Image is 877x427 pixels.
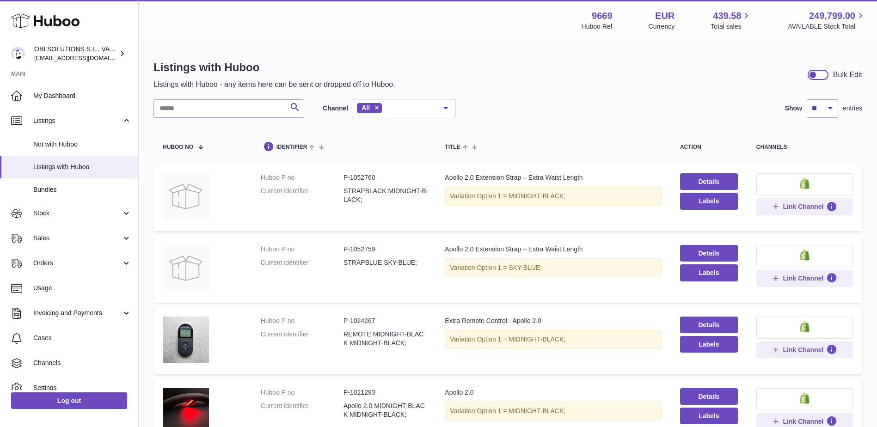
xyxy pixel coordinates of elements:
[34,45,117,62] div: OBI SOLUTIONS S.L., VAT: B70911078
[33,359,131,367] span: Channels
[261,187,343,204] dt: Current identifier
[713,10,741,22] span: 439.58
[33,259,122,268] span: Orders
[783,202,823,211] span: Link Channel
[477,407,565,415] span: Option 1 = MIDNIGHT-BLACK;
[33,140,131,149] span: Not with Huboo
[33,91,131,100] span: My Dashboard
[362,104,370,111] span: All
[343,402,426,419] dd: Apollo 2.0 MIDNIGHT-BLACK MIDNIGHT-BLACK;
[756,198,853,215] button: Link Channel
[343,258,426,267] dd: STRAPBLUE SKY-BLUE;
[33,384,131,392] span: Settings
[33,209,122,218] span: Stock
[582,22,613,31] div: Huboo Ref
[445,144,460,150] span: title
[680,144,738,150] div: action
[261,317,343,325] dt: Huboo P no
[445,317,662,325] div: Extra Remote Control - Apollo 2.0
[785,104,802,113] label: Show
[445,187,662,206] div: Variation:
[34,54,136,61] span: [EMAIL_ADDRESS][DOMAIN_NAME]
[809,10,855,22] span: 249,799.00
[33,309,122,317] span: Invoicing and Payments
[261,402,343,419] dt: Current identifier
[445,330,662,349] div: Variation:
[711,10,752,31] a: 439.58 Total sales
[343,173,426,182] dd: P-1052760
[11,47,25,61] img: internalAdmin-9669@internal.huboo.com
[445,388,662,397] div: Apollo 2.0
[33,334,131,342] span: Cases
[756,144,853,150] div: channels
[800,178,810,189] img: shopify-small.png
[477,335,565,343] span: Option 1 = MIDNIGHT-BLACK;
[343,245,426,254] dd: P-1052759
[680,245,738,262] a: Details
[323,104,348,113] label: Channel
[680,264,738,281] button: Labels
[261,388,343,397] dt: Huboo P no
[33,284,131,293] span: Usage
[680,317,738,333] a: Details
[445,245,662,254] div: Apollo 2.0 Extension Strap – Extra Waist Length
[445,258,662,277] div: Variation:
[788,22,866,31] span: AVAILABLE Stock Total
[800,321,810,332] img: shopify-small.png
[163,144,193,150] span: Huboo no
[680,388,738,405] a: Details
[261,173,343,182] dt: Huboo P no
[477,192,565,200] span: Option 1 = MIDNIGHT-BLACK;
[445,173,662,182] div: Apollo 2.0 Extension Strap – Extra Waist Length
[680,408,738,424] button: Labels
[33,185,131,194] span: Bundles
[477,264,542,271] span: Option 1 = SKY-BLUE;
[756,270,853,287] button: Link Channel
[800,393,810,404] img: shopify-small.png
[445,402,662,421] div: Variation:
[680,173,738,190] a: Details
[33,116,122,125] span: Listings
[756,342,853,358] button: Link Channel
[711,22,752,31] span: Total sales
[783,274,823,282] span: Link Channel
[276,144,307,150] span: identifier
[163,173,209,220] img: Apollo 2.0 Extension Strap – Extra Waist Length
[800,250,810,261] img: shopify-small.png
[153,79,395,90] p: Listings with Huboo - any items here can be sent or dropped off to Huboo.
[343,317,426,325] dd: P-1024267
[261,258,343,267] dt: Current identifier
[833,70,862,80] div: Bulk Edit
[33,163,131,171] span: Listings with Huboo
[33,234,122,243] span: Sales
[343,187,426,204] dd: STRAPBLACK MIDNIGHT-BLACK;
[343,388,426,397] dd: P-1021293
[649,22,675,31] div: Currency
[783,346,823,354] span: Link Channel
[163,317,209,363] img: Extra Remote Control - Apollo 2.0
[261,330,343,348] dt: Current identifier
[788,10,866,31] a: 249,799.00 AVAILABLE Stock Total
[843,104,862,113] span: entries
[783,417,823,426] span: Link Channel
[11,392,127,409] a: Log out
[153,60,395,75] h1: Listings with Huboo
[261,245,343,254] dt: Huboo P no
[592,10,613,22] strong: 9669
[680,193,738,209] button: Labels
[655,10,675,22] strong: EUR
[343,330,426,348] dd: REMOTE MIDNIGHT-BLACK MIDNIGHT-BLACK;
[163,245,209,291] img: Apollo 2.0 Extension Strap – Extra Waist Length
[680,336,738,353] button: Labels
